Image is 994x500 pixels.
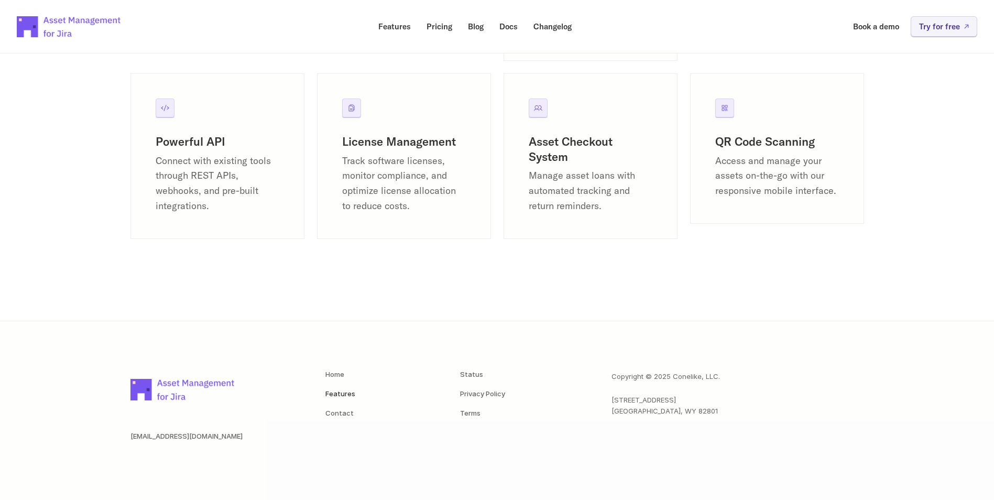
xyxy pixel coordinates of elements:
p: Changelog [533,23,572,30]
a: [EMAIL_ADDRESS][DOMAIN_NAME] [130,432,243,440]
p: Docs [499,23,518,30]
a: Blog [461,16,491,37]
h3: QR Code Scanning [715,134,839,149]
a: Status [460,370,483,378]
a: Home [325,370,344,378]
a: Docs [492,16,525,37]
span: [GEOGRAPHIC_DATA], WY 82801 [611,407,718,415]
p: Access and manage your assets on-the-go with our responsive mobile interface. [715,154,839,199]
a: Book a demo [846,16,906,37]
p: Pricing [427,23,452,30]
p: Connect with existing tools through REST APIs, webhooks, and pre-built integrations. [156,154,279,214]
p: Blog [468,23,484,30]
p: Features [378,23,411,30]
a: Try for free [911,16,977,37]
a: Contact [325,409,354,417]
h3: Asset Checkout System [529,134,652,164]
a: Features [325,389,355,398]
a: Features [371,16,418,37]
h3: License Management [342,134,466,149]
p: Book a demo [853,23,899,30]
p: Track software licenses, monitor compliance, and optimize license allocation to reduce costs. [342,154,466,214]
a: Terms [460,409,480,417]
a: Pricing [419,16,460,37]
span: [STREET_ADDRESS] [611,396,676,404]
p: Manage asset loans with automated tracking and return reminders. [529,168,652,213]
p: Copyright © 2025 Conelike, LLC. [611,371,720,382]
h3: Powerful API [156,134,279,149]
a: Changelog [526,16,579,37]
a: Privacy Policy [460,389,505,398]
p: Try for free [919,23,960,30]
